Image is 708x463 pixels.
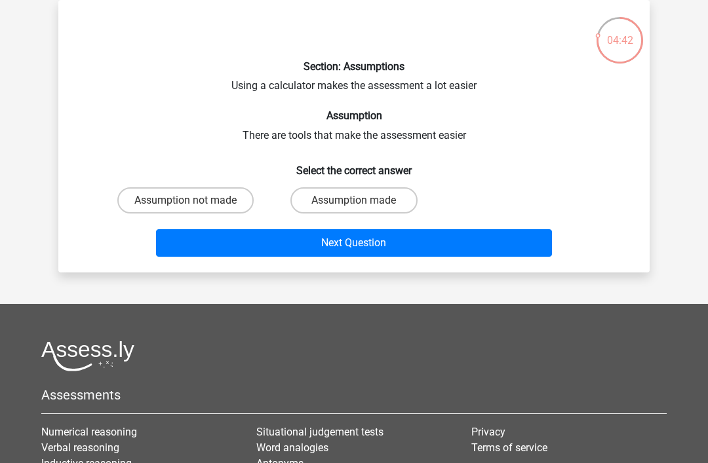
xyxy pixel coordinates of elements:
[41,341,134,371] img: Assessly logo
[41,441,119,454] a: Verbal reasoning
[290,187,417,213] label: Assumption made
[156,229,553,257] button: Next Question
[256,426,383,438] a: Situational judgement tests
[79,154,629,177] h6: Select the correct answer
[471,426,505,438] a: Privacy
[41,387,667,403] h5: Assessments
[595,16,644,48] div: 04:42
[64,10,644,262] div: Using a calculator makes the assessment a lot easier There are tools that make the assessment easier
[41,426,137,438] a: Numerical reasoning
[79,60,629,73] h6: Section: Assumptions
[471,441,547,454] a: Terms of service
[117,187,254,213] label: Assumption not made
[256,441,328,454] a: Word analogies
[79,109,629,122] h6: Assumption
